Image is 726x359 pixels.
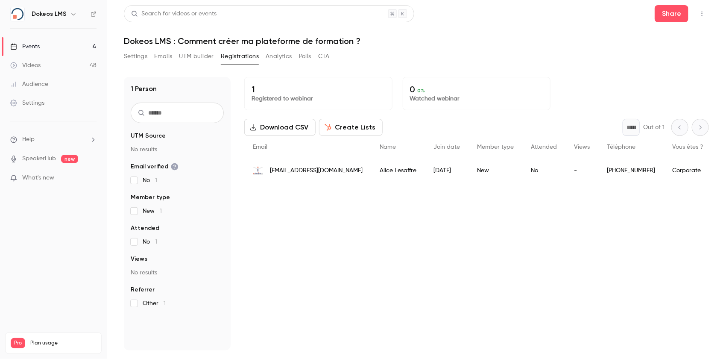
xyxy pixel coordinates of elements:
[10,80,48,88] div: Audience
[131,285,155,294] span: Referrer
[22,174,54,182] span: What's new
[10,135,97,144] li: help-dropdown-opener
[143,176,157,185] span: No
[468,159,522,182] div: New
[643,123,665,132] p: Out of 1
[160,208,162,214] span: 1
[154,50,172,63] button: Emails
[266,50,292,63] button: Analytics
[131,9,217,18] div: Search for videos or events
[11,7,24,21] img: Dokeos LMS
[319,119,383,136] button: Create Lists
[252,94,385,103] p: Registered to webinar
[270,166,363,175] span: [EMAIL_ADDRESS][DOMAIN_NAME]
[61,155,78,163] span: new
[22,135,35,144] span: Help
[131,162,179,171] span: Email verified
[380,144,396,150] span: Name
[418,88,425,94] span: 0 %
[672,144,703,150] span: Vous êtes ?
[655,5,688,22] button: Share
[131,132,166,140] span: UTM Source
[155,177,157,183] span: 1
[179,50,214,63] button: UTM builder
[131,268,224,277] p: No results
[221,50,259,63] button: Registrations
[410,94,544,103] p: Watched webinar
[410,84,544,94] p: 0
[131,84,157,94] h1: 1 Person
[425,159,468,182] div: [DATE]
[143,207,162,215] span: New
[299,50,311,63] button: Polls
[164,300,166,306] span: 1
[433,144,460,150] span: Join date
[253,165,263,176] img: domino-rh.com
[131,193,170,202] span: Member type
[131,224,159,232] span: Attended
[607,144,635,150] span: Téléphone
[531,144,557,150] span: Attended
[22,154,56,163] a: SpeakerHub
[318,50,330,63] button: CTA
[131,255,147,263] span: Views
[371,159,425,182] div: Alice Lesaffre
[131,145,224,154] p: No results
[124,50,147,63] button: Settings
[86,174,97,182] iframe: Noticeable Trigger
[11,338,25,348] span: Pro
[565,159,598,182] div: -
[477,144,514,150] span: Member type
[253,144,267,150] span: Email
[598,159,664,182] div: [PHONE_NUMBER]
[32,10,67,18] h6: Dokeos LMS
[131,132,224,308] section: facet-groups
[574,144,590,150] span: Views
[124,36,709,46] h1: Dokeos LMS : Comment créer ma plateforme de formation ?
[10,42,40,51] div: Events
[30,340,96,347] span: Plan usage
[522,159,565,182] div: No
[664,159,712,182] div: Corporate
[155,239,157,245] span: 1
[143,238,157,246] span: No
[244,119,316,136] button: Download CSV
[10,61,41,70] div: Videos
[10,99,44,107] div: Settings
[252,84,385,94] p: 1
[143,299,166,308] span: Other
